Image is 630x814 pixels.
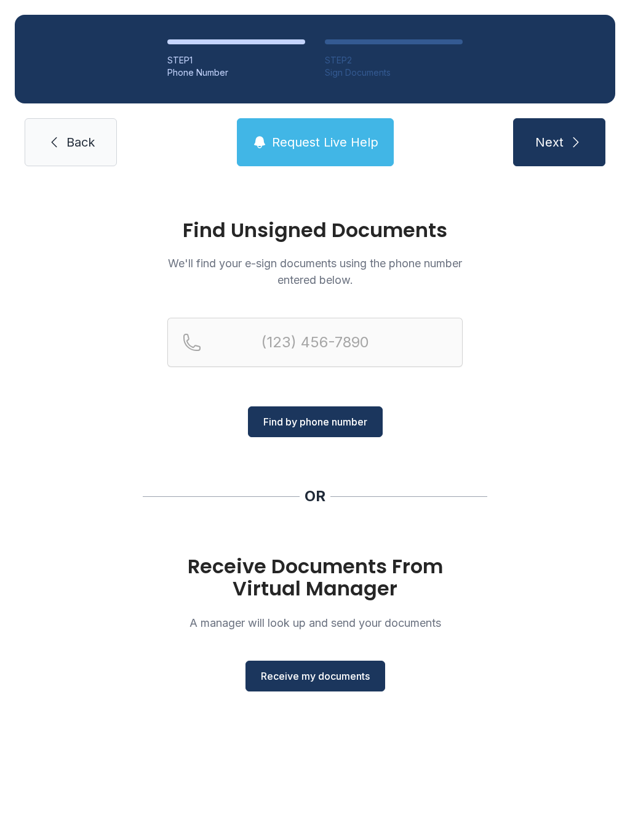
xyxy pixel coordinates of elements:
div: STEP 1 [167,54,305,66]
div: OR [305,486,325,506]
input: Reservation phone number [167,318,463,367]
span: Back [66,134,95,151]
span: Request Live Help [272,134,378,151]
div: STEP 2 [325,54,463,66]
div: Phone Number [167,66,305,79]
span: Receive my documents [261,669,370,683]
h1: Receive Documents From Virtual Manager [167,555,463,600]
span: Next [535,134,564,151]
div: Sign Documents [325,66,463,79]
p: We'll find your e-sign documents using the phone number entered below. [167,255,463,288]
span: Find by phone number [263,414,367,429]
p: A manager will look up and send your documents [167,615,463,631]
h1: Find Unsigned Documents [167,220,463,240]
